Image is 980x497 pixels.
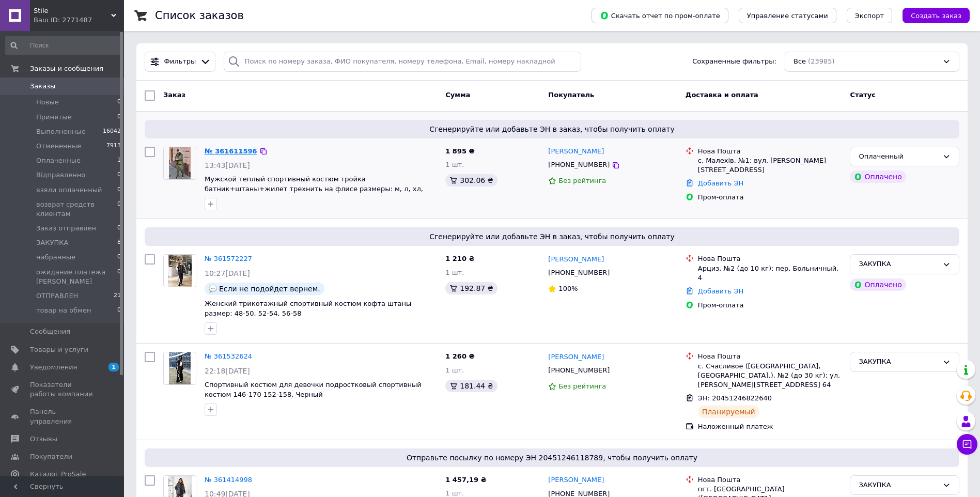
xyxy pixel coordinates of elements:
span: ОТПРАВЛЕН [36,291,78,301]
span: 1 [108,363,119,371]
span: Заказы [30,82,55,91]
span: Без рейтинга [558,382,606,390]
a: [PERSON_NAME] [548,147,604,157]
div: Наложенный платеж [698,422,842,431]
span: 0 [117,253,121,262]
span: Фильтры [164,57,196,67]
span: Управление статусами [747,12,828,20]
div: ЗАКУПКА [859,259,938,270]
span: 0 [117,185,121,195]
span: 1 [117,156,121,165]
a: Создать заказ [892,11,970,19]
img: Фото товару [168,255,192,287]
span: 0 [117,306,121,315]
span: Заказы и сообщения [30,64,103,73]
a: Женский трикотажный спортивный костюм кофта штаны размер: 48-50, 52-54, 56-58 [205,300,411,317]
span: Уведомления [30,363,77,372]
div: ЗАКУПКА [859,480,938,491]
div: Оплачено [850,170,906,183]
a: № 361611596 [205,147,257,155]
button: Скачать отчет по пром-оплате [592,8,728,23]
div: с. Малехів, №1: вул. [PERSON_NAME][STREET_ADDRESS] [698,156,842,175]
a: [PERSON_NAME] [548,255,604,265]
span: Создать заказ [911,12,961,20]
a: Фото товару [163,147,196,180]
input: Поиск [5,36,122,55]
span: Сгенерируйте или добавьте ЭН в заказ, чтобы получить оплату [149,231,955,242]
span: Принятые [36,113,72,122]
span: 1 895 ₴ [445,147,474,155]
div: Нова Пошта [698,352,842,361]
span: ожидание платежа [PERSON_NAME] [36,268,117,286]
span: 7913 [106,142,121,151]
a: Добавить ЭН [698,287,743,295]
span: Сумма [445,91,470,99]
span: Если не подойдет вернем. [219,285,320,293]
span: Спортивный костюм для девочки подростковый спортивный костюм 146-170 152-158, Черный [205,381,422,398]
div: Нова Пошта [698,475,842,485]
span: Экспорт [855,12,884,20]
div: 192.87 ₴ [445,282,497,294]
span: Сообщения [30,327,70,336]
button: Создать заказ [903,8,970,23]
a: [PERSON_NAME] [548,475,604,485]
span: 1 457,19 ₴ [445,476,486,484]
span: [PHONE_NUMBER] [548,366,610,374]
a: Фото товару [163,254,196,287]
div: с. Счасливое ([GEOGRAPHIC_DATA], [GEOGRAPHIC_DATA].), №2 (до 30 кг): ул. [PERSON_NAME][STREET_ADD... [698,362,842,390]
div: Оплаченный [859,151,938,162]
span: набранные [36,253,75,262]
span: [PHONE_NUMBER] [548,161,610,168]
span: 10:27[DATE] [205,269,250,277]
span: ЗАКУПКА [36,238,68,247]
input: Поиск по номеру заказа, ФИО покупателя, номеру телефона, Email, номеру накладной [224,52,581,72]
a: Фото товару [163,352,196,385]
span: Оплаченные [36,156,81,165]
span: Сохраненные фильтры: [692,57,776,67]
span: Статус [850,91,876,99]
span: Покупатель [548,91,594,99]
span: 0 [117,98,121,107]
span: 13:43[DATE] [205,161,250,169]
span: Все [794,57,806,67]
span: Отзывы [30,434,57,444]
span: 1 210 ₴ [445,255,474,262]
span: Вiдправленно [36,170,85,180]
div: Пром-оплата [698,301,842,310]
span: возврат средств клиентам [36,200,117,219]
span: (23985) [808,57,835,65]
span: Без рейтинга [558,177,606,184]
span: 1 шт. [445,269,464,276]
div: ЗАКУПКА [859,356,938,367]
span: 21 [114,291,121,301]
span: 0 [117,224,121,233]
h1: Список заказов [155,9,244,22]
span: Отправьте посылку по номеру ЭН 20451246118789, чтобы получить оплату [149,453,955,463]
a: Добавить ЭН [698,179,743,187]
a: № 361532624 [205,352,252,360]
span: 100% [558,285,578,292]
span: 8 [117,238,121,247]
img: :speech_balloon: [209,285,217,293]
button: Экспорт [847,8,892,23]
img: Фото товару [169,352,191,384]
span: взяли оплаченный [36,185,102,195]
span: Доставка и оплата [686,91,758,99]
span: 0 [117,268,121,286]
img: Фото товару [169,147,191,179]
span: Заказ отправлен [36,224,96,233]
span: Выполненные [36,127,86,136]
span: 16042 [103,127,121,136]
div: Нова Пошта [698,254,842,263]
div: Арциз, №2 (до 10 кг): пер. Больничный, 4 [698,264,842,283]
a: Мужской теплый спортивный костюм тройка батник+штаны+жилет трехнить на флисе размеры: м, л, хл, х... [205,175,423,202]
div: 181.44 ₴ [445,380,497,392]
div: Планируемый [698,406,759,418]
a: № 361414998 [205,476,252,484]
span: Сгенерируйте или добавьте ЭН в заказ, чтобы получить оплату [149,124,955,134]
span: Покупатели [30,452,72,461]
span: 0 [117,200,121,219]
span: ЭН: 20451246822640 [698,394,772,402]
